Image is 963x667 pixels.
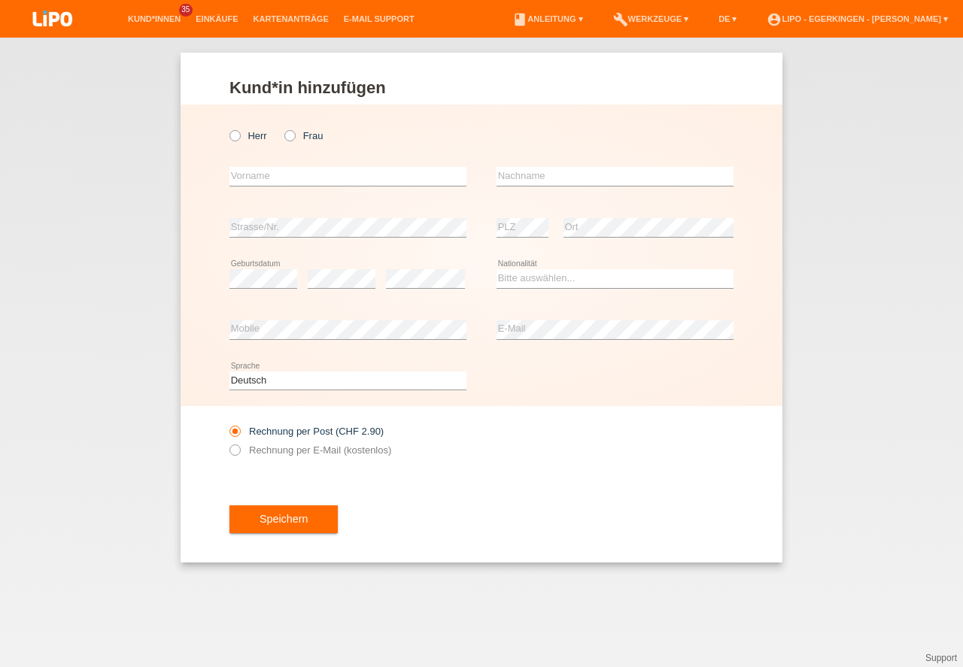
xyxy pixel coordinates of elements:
[767,12,782,27] i: account_circle
[120,14,188,23] a: Kund*innen
[229,426,239,444] input: Rechnung per Post (CHF 2.90)
[759,14,955,23] a: account_circleLIPO - Egerkingen - [PERSON_NAME] ▾
[229,130,239,140] input: Herr
[284,130,323,141] label: Frau
[229,505,338,534] button: Speichern
[613,12,628,27] i: build
[284,130,294,140] input: Frau
[711,14,744,23] a: DE ▾
[179,4,193,17] span: 35
[229,130,267,141] label: Herr
[925,653,957,663] a: Support
[229,78,734,97] h1: Kund*in hinzufügen
[229,444,239,463] input: Rechnung per E-Mail (kostenlos)
[260,513,308,525] span: Speichern
[188,14,245,23] a: Einkäufe
[15,31,90,42] a: LIPO pay
[606,14,697,23] a: buildWerkzeuge ▾
[512,12,527,27] i: book
[505,14,590,23] a: bookAnleitung ▾
[229,426,384,437] label: Rechnung per Post (CHF 2.90)
[229,444,391,456] label: Rechnung per E-Mail (kostenlos)
[246,14,336,23] a: Kartenanträge
[336,14,422,23] a: E-Mail Support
